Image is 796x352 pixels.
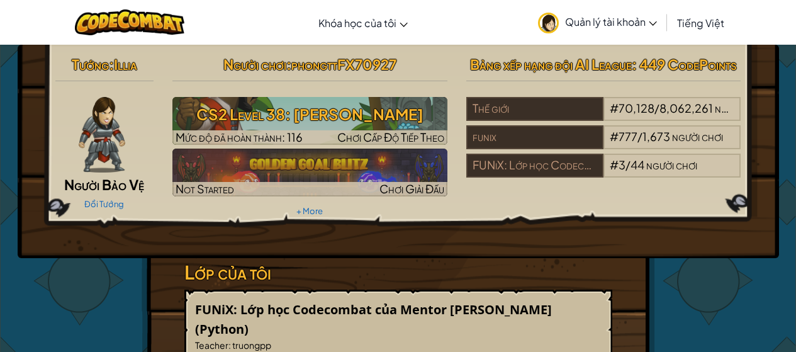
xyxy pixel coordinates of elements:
span: / [654,101,659,115]
span: Bảng xếp hạng đội AI League [470,55,632,73]
span: 8,062,261 [659,101,713,115]
span: người chơi [715,101,766,115]
span: : 449 CodePoints [632,55,737,73]
img: CodeCombat logo [75,9,185,35]
span: : [109,55,114,73]
a: Quản lý tài khoản [532,3,663,42]
span: 3 [619,157,625,172]
span: Illia [114,55,137,73]
span: # [610,157,619,172]
span: : [286,55,291,73]
a: FUNiX: Lớp học Codecombat của Mentor [PERSON_NAME]#3/44người chơi [466,166,741,180]
span: Tướng [72,55,109,73]
span: phongttFX70927 [291,55,396,73]
div: Thế giới [466,97,603,121]
a: Not StartedChơi Giải Đấu [172,149,447,196]
img: guardian-pose.png [79,97,125,173]
h3: CS2 Level 38: [PERSON_NAME] [172,100,447,128]
span: 1,673 [642,129,670,144]
img: CS2 Level 38: Hồn Ma Lăng Mộ [172,97,447,145]
span: 44 [631,157,644,172]
h3: Lớp của tôi [184,258,612,287]
span: Tiếng Việt [677,16,724,30]
span: Người Bảo Vệ [64,176,144,193]
span: 70,128 [619,101,654,115]
span: FUNiX: Lớp học Codecombat của Mentor [PERSON_NAME] [195,301,552,318]
span: / [625,157,631,172]
span: Chơi Cấp Độ Tiếp Theo [337,130,444,144]
a: funix#777/1,673người chơi [466,137,741,152]
span: Chơi Giải Đấu [379,181,444,196]
img: Golden Goal [172,149,447,196]
span: # [610,129,619,144]
div: FUNiX: Lớp học Codecombat của Mentor [PERSON_NAME] [466,154,603,178]
a: Đổi Tướng [84,199,124,209]
span: Khóa học của tôi [318,16,396,30]
span: # [610,101,619,115]
span: Quản lý tài khoản [565,15,657,28]
span: Teacher [195,339,228,351]
div: funix [466,125,603,149]
a: Chơi Cấp Độ Tiếp Theo [172,97,447,145]
span: Mức độ đã hoàn thành: 116 [176,130,303,144]
span: / [637,129,642,144]
span: Not Started [176,181,234,196]
span: người chơi [672,129,723,144]
span: Người chơi [223,55,286,73]
img: avatar [538,13,559,33]
a: Khóa học của tôi [312,6,414,40]
span: 777 [619,129,637,144]
span: người chơi [646,157,697,172]
span: truongpp [231,339,271,351]
a: + More [296,206,323,216]
span: (Python) [195,321,249,338]
a: Tiếng Việt [671,6,731,40]
a: Thế giới#70,128/8,062,261người chơi [466,109,741,123]
span: : [228,339,231,351]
